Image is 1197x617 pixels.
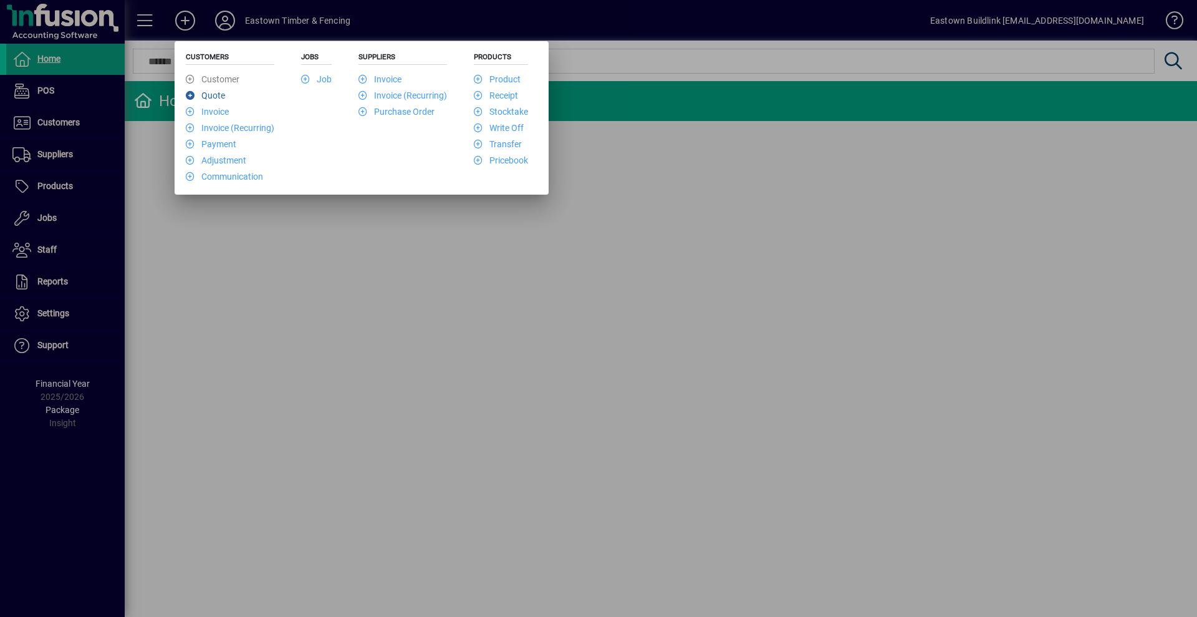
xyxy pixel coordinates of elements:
[474,90,518,100] a: Receipt
[186,139,236,149] a: Payment
[358,90,447,100] a: Invoice (Recurring)
[186,52,274,65] h5: Customers
[358,74,401,84] a: Invoice
[474,74,521,84] a: Product
[186,123,274,133] a: Invoice (Recurring)
[186,155,246,165] a: Adjustment
[186,107,229,117] a: Invoice
[474,107,528,117] a: Stocktake
[474,123,524,133] a: Write Off
[301,74,332,84] a: Job
[186,90,225,100] a: Quote
[358,107,435,117] a: Purchase Order
[474,139,522,149] a: Transfer
[186,172,263,182] a: Communication
[301,52,332,65] h5: Jobs
[358,52,447,65] h5: Suppliers
[474,155,528,165] a: Pricebook
[474,52,528,65] h5: Products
